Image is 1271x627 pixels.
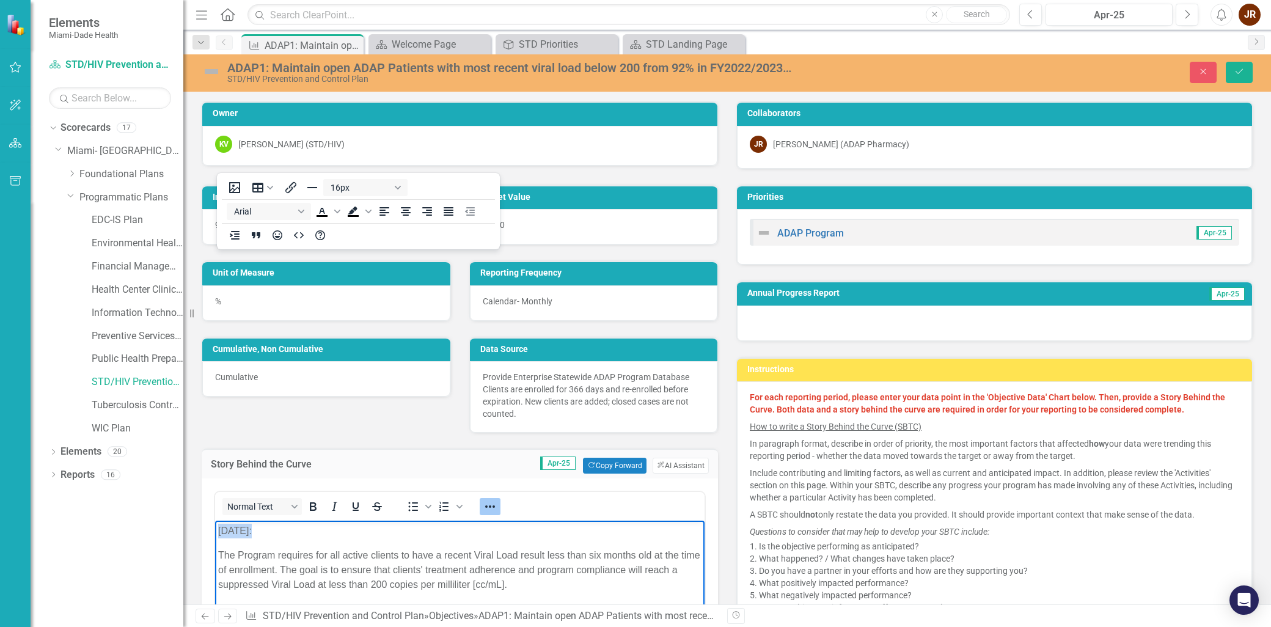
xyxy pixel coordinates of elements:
[92,260,183,274] a: Financial Management Plan
[324,498,345,515] button: Italic
[280,179,301,196] button: Insert/edit link
[213,345,444,354] h3: Cumulative, Non Cumulative
[33,83,185,94] strong: VL result < 6 m.o. & < 200 cc/mL.
[302,179,323,196] button: Horizontal line
[92,213,183,227] a: EDC-IS Plan
[323,179,408,196] button: Font size 16px
[759,589,1239,601] li: What negatively impacted performance?
[372,37,488,52] a: Welcome Page
[224,227,245,244] button: Increase indent
[60,121,111,135] a: Scorecards
[60,445,101,459] a: Elements
[213,109,711,118] h3: Owner
[805,510,818,519] strong: not
[213,268,444,277] h3: Unit of Measure
[211,459,397,470] h3: Story Behind the Curve
[747,365,1246,374] h3: Instructions
[483,372,689,419] span: Provide Enterprise Statewide ADAP Program Database Clients are enrolled for 366 days and re-enrol...
[429,610,474,621] a: Objectives
[646,37,742,52] div: STD Landing Page
[1046,4,1173,26] button: Apr-25
[60,468,95,482] a: Reports
[1196,226,1232,240] span: Apr-25
[367,498,387,515] button: Strikethrough
[540,457,576,470] span: Apr-25
[653,458,709,474] button: AI Assistant
[227,61,793,75] div: ADAP1: Maintain open ADAP Patients with most recent viral load below 200 from 92% in FY2022/2023 ...
[480,268,712,277] h3: Reporting Frequency
[246,227,266,244] button: Blockquote
[92,398,183,413] a: Tuberculosis Control & Prevention Plan
[747,193,1246,202] h3: Priorities
[224,179,245,196] button: Insert image
[750,435,1239,464] p: In paragraph format, describe in order of priority, the most important factors that affected your...
[759,552,1239,565] li: What happened? / What changes have taken place?
[626,37,742,52] a: STD Landing Page
[773,138,909,150] div: [PERSON_NAME] (ADAP Pharmacy)
[234,207,294,216] span: Arial
[92,352,183,366] a: Public Health Preparedness Plan
[92,283,183,297] a: Health Center Clinical Admin Support Plan
[1229,585,1259,615] div: Open Intercom Messenger
[470,285,718,321] div: Calendar- Monthly
[747,109,1246,118] h3: Collaborators
[417,203,438,220] button: Align right
[267,227,288,244] button: Emojis
[403,498,433,515] div: Bullet list
[227,203,311,220] button: Font Arial
[759,577,1239,589] li: What positively impacted performance?
[92,237,183,251] a: Environmental Health Plan
[343,203,373,220] div: Background color Black
[213,193,444,202] h3: Initial Value
[312,203,342,220] div: Text color Black
[759,565,1239,577] li: Do you have a partner in your efforts and how are they supporting you?
[750,136,767,153] div: JR
[1050,8,1168,23] div: Apr-25
[964,9,990,19] span: Search
[245,609,718,623] div: » »
[92,306,183,320] a: Information Technology Plan
[392,37,488,52] div: Welcome Page
[202,62,221,81] img: Not Defined
[583,458,646,474] button: Copy Forward
[227,502,287,512] span: Normal Text
[310,227,331,244] button: Help
[750,422,921,431] u: How to write a Story Behind the Curve (SBTC)
[288,227,309,244] button: HTML Editor
[3,176,399,201] em: REPORTED in [GEOGRAPHIC_DATA]
[320,161,422,172] em: [No VL & VL > 6 mos.]
[3,3,486,18] p: [DATE]:
[92,422,183,436] a: WIC Plan
[263,610,424,621] a: STD/HIV Prevention and Control Plan
[759,601,1239,614] li: How can this story inform your efforts to move the curve?
[215,220,237,230] span: 92.00
[215,372,258,382] span: Cumulative
[247,4,1010,26] input: Search ClearPoint...
[499,37,615,52] a: STD Priorities
[756,226,771,240] img: Not Defined
[331,183,390,193] span: 16px
[3,106,486,135] p: CHALLENGES: Provide Enterprise mistakenly includes clients with VL values are beyond six months o...
[49,30,118,40] small: Miami-Dade Health
[108,447,127,457] div: 20
[3,81,486,96] p: GOAL:
[3,145,486,218] p: To address this issue, ADAP Miami has implemented a three-tier report, as follows: 1. RAW data: %...
[345,498,366,515] button: Underline
[49,15,118,30] span: Elements
[79,167,183,182] a: Foundational Plans
[6,14,27,35] img: ClearPoint Strategy
[260,205,367,216] strong: QA/QI Program efforts.
[49,58,171,72] a: STD/HIV Prevention and Control Plan
[946,6,1007,23] button: Search
[750,464,1239,506] p: Include contributing and limiting factors, as well as current and anticipated impact. In addition...
[1239,4,1261,26] button: JR
[79,191,183,205] a: Programmatic Plans
[519,37,615,52] div: STD Priorities
[215,296,221,306] span: %
[750,527,989,537] em: Questions to consider that may help to develop your SBTC include:
[434,498,464,515] div: Numbered list
[395,203,416,220] button: Align center
[438,203,459,220] button: Justify
[374,203,395,220] button: Align left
